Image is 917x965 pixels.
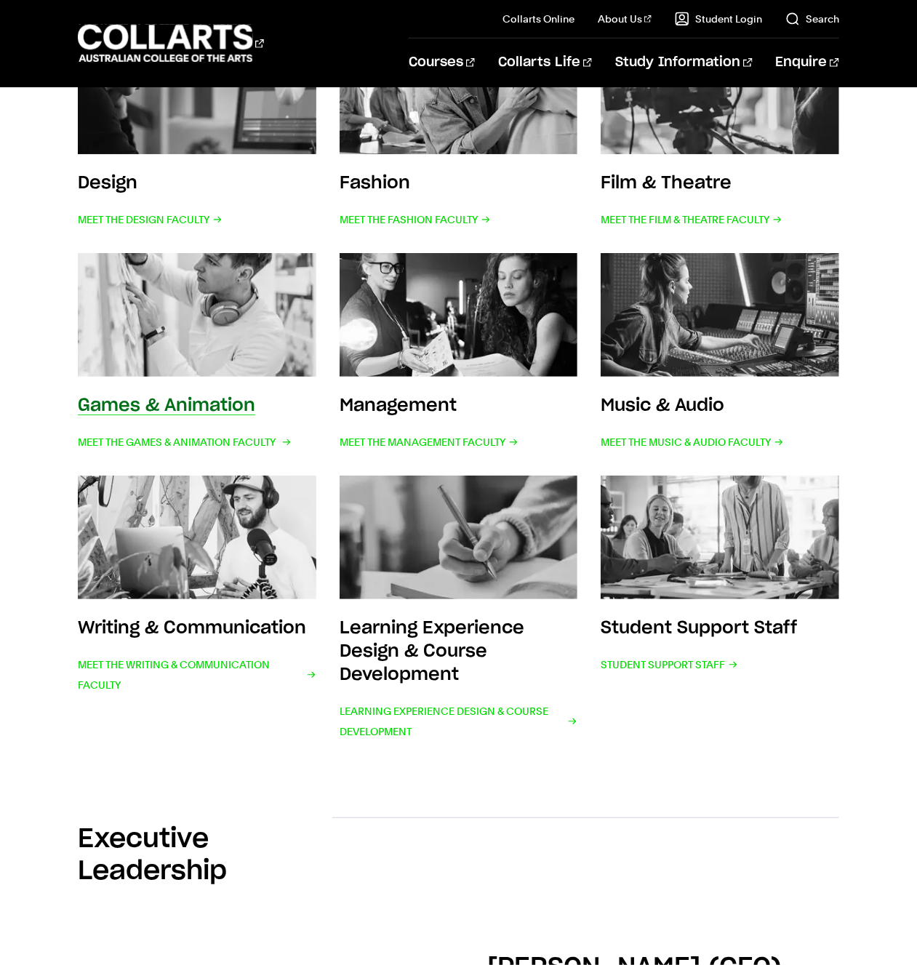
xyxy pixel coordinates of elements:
a: Fashion Meet the Fashion Faculty [340,31,578,230]
h3: Management [340,397,457,415]
a: Design Meet the Design Faculty [78,31,316,230]
a: Learning Experience Design & Course Development Learning Experience Design & Course Development [340,476,578,742]
h3: Music & Audio [601,397,724,415]
span: Meet the Design Faculty [78,209,223,230]
a: Writing & Communication Meet the Writing & Communication Faculty [78,476,316,742]
h3: Film & Theatre [601,175,732,192]
span: Meet the Games & Animation Faculty [78,432,289,452]
h3: Design [78,175,137,192]
span: Meet the Management Faculty [340,432,518,452]
h3: Writing & Communication [78,620,306,637]
a: Student Support Staff Student Support Staff [601,476,839,742]
a: Music & Audio Meet the Music & Audio Faculty [601,253,839,452]
a: Collarts Life [498,39,592,87]
a: Study Information [615,39,752,87]
h3: Learning Experience Design & Course Development [340,620,524,684]
a: Games & Animation Meet the Games & Animation Faculty [78,253,316,452]
a: Search [785,12,839,26]
h2: Executive Leadership [78,823,332,887]
a: Courses [409,39,475,87]
a: Film & Theatre Meet the Film & Theatre Faculty [601,31,839,230]
span: Learning Experience Design & Course Development [340,701,578,742]
span: Meet the Fashion Faculty [340,209,491,230]
a: Management Meet the Management Faculty [340,253,578,452]
h3: Student Support Staff [601,620,797,637]
span: Student Support Staff [601,654,738,675]
a: Collarts Online [502,12,574,26]
a: Student Login [675,12,762,26]
h3: Fashion [340,175,410,192]
h3: Games & Animation [78,397,255,415]
a: About Us [598,12,652,26]
a: Enquire [776,39,839,87]
span: Meet the Music & Audio Faculty [601,432,784,452]
span: Meet the Film & Theatre Faculty [601,209,782,230]
div: Go to homepage [78,23,264,64]
span: Meet the Writing & Communication Faculty [78,654,316,695]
